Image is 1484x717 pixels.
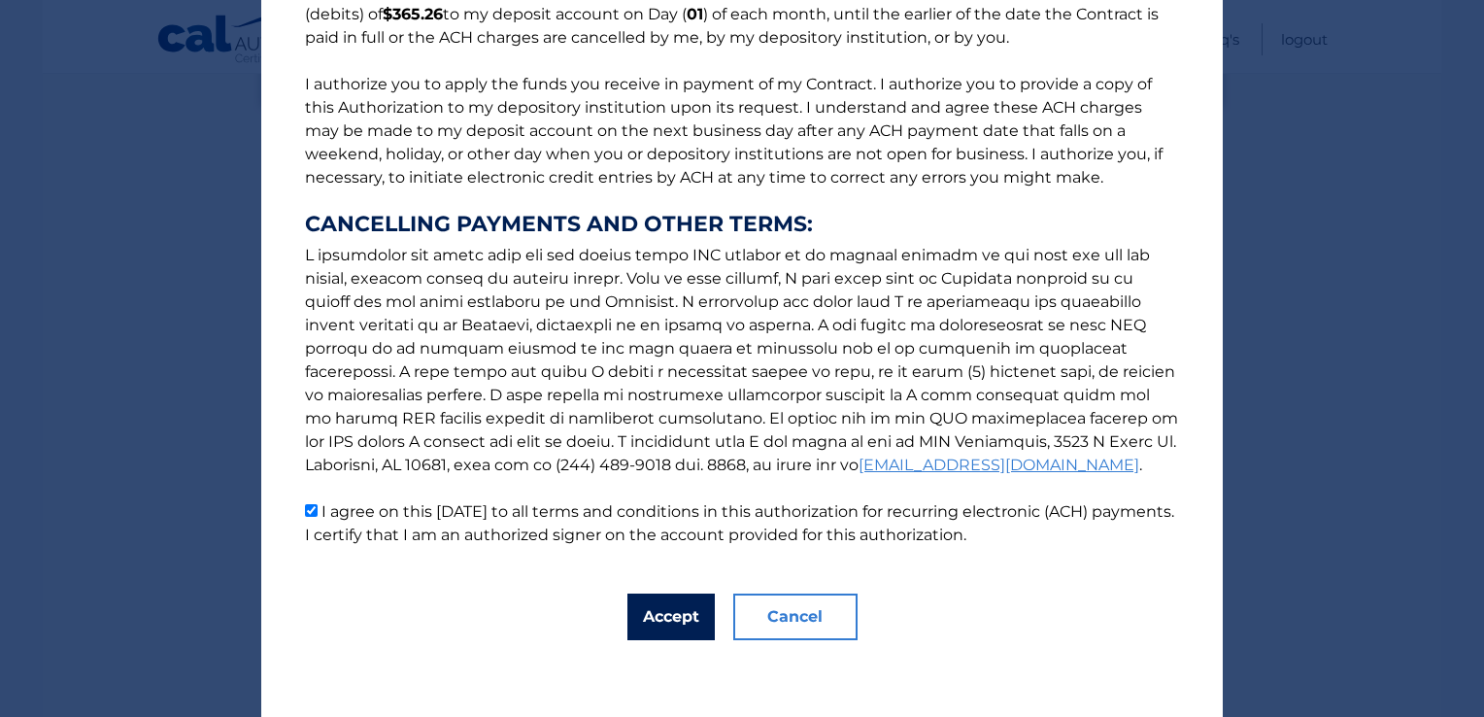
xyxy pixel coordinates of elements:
strong: CANCELLING PAYMENTS AND OTHER TERMS: [305,213,1179,236]
b: $365.26 [383,5,443,23]
button: Cancel [733,594,858,640]
label: I agree on this [DATE] to all terms and conditions in this authorization for recurring electronic... [305,502,1174,544]
b: 01 [687,5,703,23]
a: [EMAIL_ADDRESS][DOMAIN_NAME] [859,456,1139,474]
button: Accept [627,594,715,640]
